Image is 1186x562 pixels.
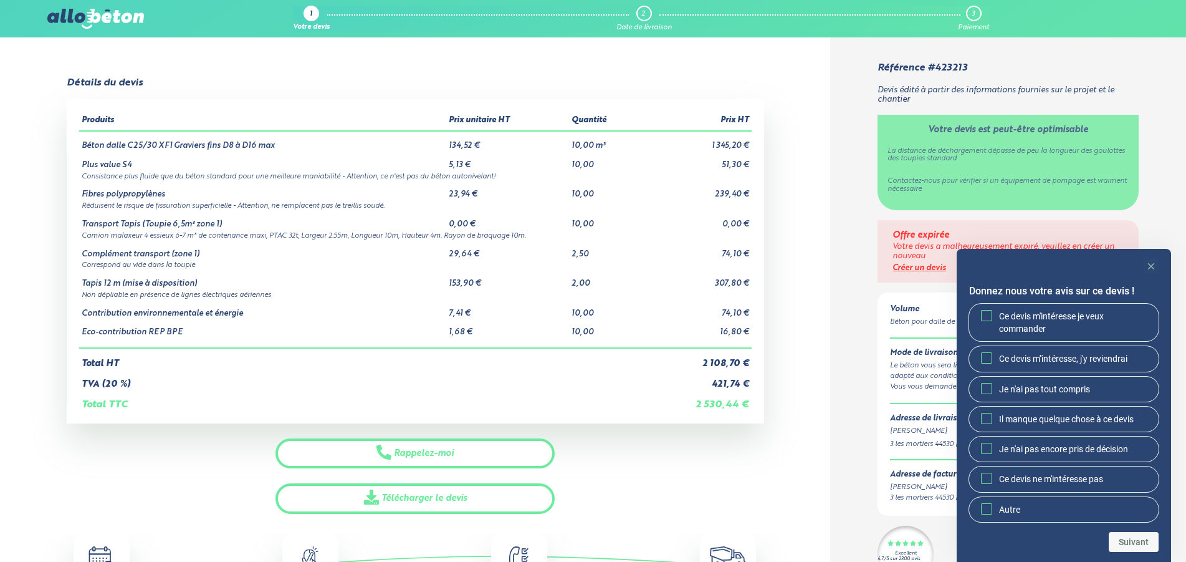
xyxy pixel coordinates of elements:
div: [PERSON_NAME] [890,482,1028,493]
h2: Donnez nous votre avis sur ce devis ! [969,284,1159,299]
div: 3 [972,10,975,18]
td: 74,10 € [643,240,751,259]
td: Camion malaxeur 4 essieux 6-7 m³ de contenance maxi, PTAC 32t, Largeur 2.55m, Longueur 10m, Haute... [79,230,752,240]
div: 1 [310,11,312,19]
td: 153,90 € [446,269,569,289]
th: Prix HT [643,111,751,131]
div: Paiement [958,24,989,32]
div: Donnez nous votre avis sur ce devis ! [969,259,1159,552]
span: Il manque quelque chose à ce devis [999,413,1134,425]
div: Votre devis [293,24,330,32]
p: Contactez-nous pour vérifier si un équipement de pompage est vraiment nécessaire [887,177,1129,193]
td: Non dépliable en présence de lignes électriques aériennes [79,289,752,299]
td: 421,74 € [643,369,751,390]
td: 2,00 [569,269,643,289]
span: Autre [999,503,1020,516]
td: 1 345,20 € [643,131,751,151]
div: Volume [890,305,982,314]
td: Total TTC [79,389,643,410]
td: Consistance plus fluide que du béton standard pour une meilleure maniabilité - Attention, ce n'es... [79,170,752,181]
span: Ce devis m'intéresse je veux commander [999,310,1149,336]
div: Référence #423213 [878,62,967,74]
div: Mode de livraison [890,349,1126,358]
td: 0,00 € [643,210,751,230]
a: Télécharger le devis [275,483,555,514]
td: Réduisent le risque de fissuration superficielle - Attention, ne remplacent pas le treillis soudé. [79,200,752,210]
div: Vous vous demandez si c’est le plus adapté ? . [890,382,1126,393]
div: Adresse de facturation [890,470,1028,480]
div: Donnez nous votre avis sur ce devis ! [969,304,1159,522]
td: 10,00 [569,180,643,200]
td: 10,00 [569,318,643,348]
a: 3 Paiement [958,6,989,32]
div: [PERSON_NAME] [890,426,1126,437]
div: 3 les mortiers 44530 [GEOGRAPHIC_DATA] [890,493,1028,503]
td: Tapis 12 m (mise à disposition) [79,269,447,289]
td: 23,94 € [446,180,569,200]
th: Prix unitaire HT [446,111,569,131]
td: 7,41 € [446,299,569,319]
td: 2,50 [569,240,643,259]
td: 10,00 [569,299,643,319]
td: Transport Tapis (Toupie 6,5m³ zone 1) [79,210,447,230]
td: 307,80 € [643,269,751,289]
button: Masquer l’enquête [1144,259,1159,274]
td: 29,64 € [446,240,569,259]
th: Quantité [569,111,643,131]
td: 5,13 € [446,151,569,170]
td: 1,68 € [446,318,569,348]
div: Votre devis a malheureusement expiré, veuillez en créer un nouveau [892,243,1124,261]
td: Fibres polypropylènes [79,180,447,200]
button: Rappelez-moi [275,438,555,469]
td: Eco-contribution REP BPE [79,318,447,348]
div: Béton pour dalle de terrasse [890,317,982,327]
div: Excellent [895,551,917,556]
a: Créer un devis [892,264,946,272]
td: 10,00 [569,210,643,230]
a: 2 Date de livraison [616,6,672,32]
td: Total HT [79,348,643,369]
div: Détails du devis [67,77,143,89]
td: 134,52 € [446,131,569,151]
td: Contribution environnementale et énergie [79,299,447,319]
span: Je n'ai pas encore pris de décision [999,443,1128,455]
td: 2 108,70 € [643,348,751,369]
td: 74,10 € [643,299,751,319]
span: Aide - FAQ [37,10,82,20]
p: La distance de déchargement dépasse de peu la longueur des goulottes des toupies standard [887,147,1129,163]
div: 3 les mortiers 44530 [GEOGRAPHIC_DATA] [890,439,1126,450]
th: Produits [79,111,447,131]
div: 2 [641,10,645,18]
td: TVA (20 %) [79,369,643,390]
div: Votre devis est peut-être optimisable [928,125,1088,135]
div: Le béton vous sera livré par et déchargé avec un , adapté aux conditions d'accès que vous nous av... [890,361,1126,382]
td: 0,00 € [446,210,569,230]
span: Ce devis ne m'intéresse pas [999,473,1103,485]
td: 16,80 € [643,318,751,348]
span: Ce devis m''intéresse, j'y reviendrai [999,352,1127,365]
td: Correspond au vide dans la toupie [79,259,752,269]
td: Complément transport (zone 1) [79,240,447,259]
td: Plus value S4 [79,151,447,170]
td: 10,00 m³ [569,131,643,151]
td: 51,30 € [643,151,751,170]
strong: Offre expirée [892,231,949,240]
img: allobéton [47,9,143,29]
a: 1 Votre devis [293,6,330,32]
div: Adresse de livraison [890,414,1126,424]
td: 239,40 € [643,180,751,200]
div: Date de livraison [616,24,672,32]
td: Béton dalle C25/30 XF1 Graviers fins D8 à D16 max [79,131,447,151]
span: Je n'ai pas tout compris [999,383,1090,395]
td: 10,00 [569,151,643,170]
td: 2 530,44 € [643,389,751,410]
button: Question suivante [1109,532,1159,552]
p: Devis édité à partir des informations fournies sur le projet et le chantier [878,86,1139,104]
